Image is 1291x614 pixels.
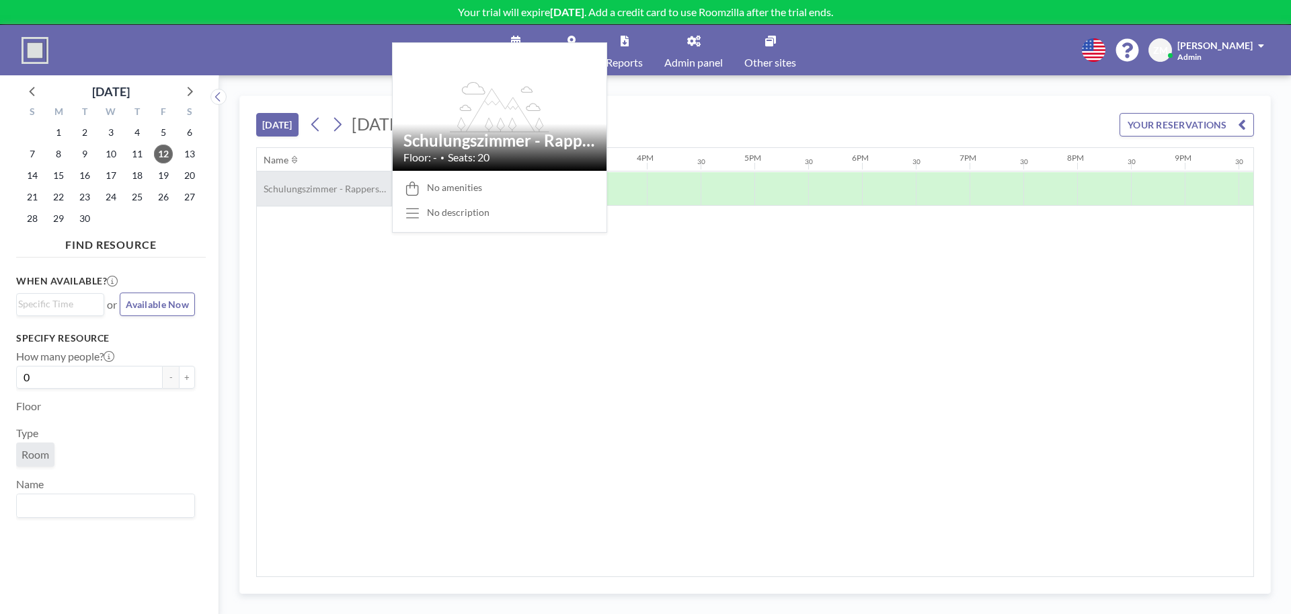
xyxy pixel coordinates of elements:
[1153,44,1168,56] span: ZM
[16,332,195,344] h3: Specify resource
[49,166,68,185] span: Monday, September 15, 2025
[1128,157,1136,166] div: 30
[49,209,68,228] span: Monday, September 29, 2025
[154,166,173,185] span: Friday, September 19, 2025
[180,166,199,185] span: Saturday, September 20, 2025
[22,37,48,64] img: organization-logo
[547,25,595,75] a: Maps
[16,426,38,440] label: Type
[23,166,42,185] span: Sunday, September 14, 2025
[102,166,120,185] span: Wednesday, September 17, 2025
[72,104,98,122] div: T
[16,350,114,363] label: How many people?
[427,182,482,194] span: No amenities
[49,123,68,142] span: Monday, September 1, 2025
[75,123,94,142] span: Tuesday, September 2, 2025
[1067,153,1084,163] div: 8PM
[257,183,391,195] span: Schulungszimmer - Rapperswil
[697,157,705,166] div: 30
[98,104,124,122] div: W
[126,299,189,310] span: Available Now
[163,366,179,389] button: -
[17,494,194,517] div: Search for option
[75,188,94,206] span: Tuesday, September 23, 2025
[154,123,173,142] span: Friday, September 5, 2025
[75,166,94,185] span: Tuesday, September 16, 2025
[550,5,584,18] b: [DATE]
[1177,52,1202,62] span: Admin
[1120,113,1254,137] button: YOUR RESERVATIONS
[264,154,288,166] div: Name
[960,153,976,163] div: 7PM
[75,209,94,228] span: Tuesday, September 30, 2025
[176,104,202,122] div: S
[664,57,723,68] span: Admin panel
[92,82,130,101] div: [DATE]
[352,114,405,134] span: [DATE]
[102,123,120,142] span: Wednesday, September 3, 2025
[744,57,796,68] span: Other sites
[179,366,195,389] button: +
[102,188,120,206] span: Wednesday, September 24, 2025
[16,233,206,252] h4: FIND RESOURCE
[1177,40,1253,51] span: [PERSON_NAME]
[256,113,299,137] button: [DATE]
[16,399,41,413] label: Floor
[18,497,187,514] input: Search for option
[128,145,147,163] span: Thursday, September 11, 2025
[912,157,921,166] div: 30
[49,145,68,163] span: Monday, September 8, 2025
[16,477,44,491] label: Name
[23,145,42,163] span: Sunday, September 7, 2025
[23,209,42,228] span: Sunday, September 28, 2025
[18,297,96,311] input: Search for option
[1235,157,1243,166] div: 30
[1175,153,1191,163] div: 9PM
[403,130,596,151] h2: Schulungszimmer - Rapperswil
[154,145,173,163] span: Friday, September 12, 2025
[19,104,46,122] div: S
[22,448,49,461] span: Room
[654,25,734,75] a: Admin panel
[120,293,195,316] button: Available Now
[852,153,869,163] div: 6PM
[805,157,813,166] div: 30
[128,123,147,142] span: Thursday, September 4, 2025
[1020,157,1028,166] div: 30
[180,123,199,142] span: Saturday, September 6, 2025
[427,206,490,219] div: No description
[46,104,72,122] div: M
[150,104,176,122] div: F
[23,188,42,206] span: Sunday, September 21, 2025
[595,25,654,75] a: Reports
[606,57,643,68] span: Reports
[154,188,173,206] span: Friday, September 26, 2025
[128,188,147,206] span: Thursday, September 25, 2025
[107,298,117,311] span: or
[637,153,654,163] div: 4PM
[180,145,199,163] span: Saturday, September 13, 2025
[128,166,147,185] span: Thursday, September 18, 2025
[440,153,444,162] span: •
[180,188,199,206] span: Saturday, September 27, 2025
[102,145,120,163] span: Wednesday, September 10, 2025
[75,145,94,163] span: Tuesday, September 9, 2025
[734,25,807,75] a: Other sites
[49,188,68,206] span: Monday, September 22, 2025
[484,25,547,75] a: Schedule
[403,151,437,164] span: Floor: -
[124,104,150,122] div: T
[17,294,104,314] div: Search for option
[448,151,490,164] span: Seats: 20
[744,153,761,163] div: 5PM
